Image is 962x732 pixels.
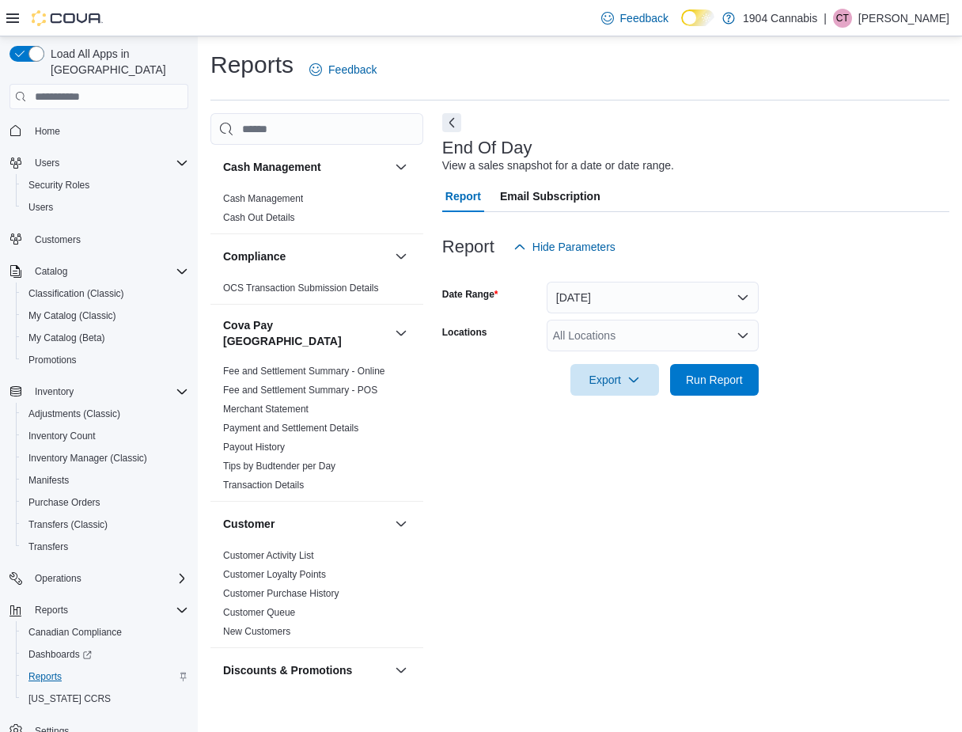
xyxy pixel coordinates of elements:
[210,546,423,647] div: Customer
[681,9,714,26] input: Dark Mode
[3,228,195,251] button: Customers
[16,447,195,469] button: Inventory Manager (Classic)
[16,621,195,643] button: Canadian Compliance
[223,384,377,396] span: Fee and Settlement Summary - POS
[22,404,188,423] span: Adjustments (Classic)
[16,491,195,514] button: Purchase Orders
[28,354,77,366] span: Promotions
[392,157,411,176] button: Cash Management
[28,229,188,249] span: Customers
[28,154,188,173] span: Users
[824,9,827,28] p: |
[223,549,314,562] span: Customer Activity List
[223,568,326,581] span: Customer Loyalty Points
[223,317,388,349] button: Cova Pay [GEOGRAPHIC_DATA]
[223,461,335,472] a: Tips by Budtender per Day
[28,382,80,401] button: Inventory
[500,180,600,212] span: Email Subscription
[223,516,275,532] h3: Customer
[22,689,188,708] span: Washington CCRS
[445,180,481,212] span: Report
[16,666,195,688] button: Reports
[22,176,96,195] a: Security Roles
[223,403,309,415] span: Merchant Statement
[28,230,87,249] a: Customers
[22,449,153,468] a: Inventory Manager (Classic)
[442,157,674,174] div: View a sales snapshot for a date or date range.
[22,493,107,512] a: Purchase Orders
[223,159,388,175] button: Cash Management
[570,364,659,396] button: Export
[28,496,100,509] span: Purchase Orders
[442,138,532,157] h3: End Of Day
[22,623,128,642] a: Canadian Compliance
[28,154,66,173] button: Users
[32,10,103,26] img: Cova
[223,193,303,204] a: Cash Management
[22,198,188,217] span: Users
[681,26,682,27] span: Dark Mode
[223,248,388,264] button: Compliance
[22,404,127,423] a: Adjustments (Classic)
[22,328,188,347] span: My Catalog (Beta)
[22,427,188,446] span: Inventory Count
[836,9,849,28] span: CT
[670,364,759,396] button: Run Report
[16,514,195,536] button: Transfers (Classic)
[22,198,59,217] a: Users
[16,536,195,558] button: Transfers
[743,9,817,28] p: 1904 Cannabis
[28,452,147,465] span: Inventory Manager (Classic)
[223,587,339,600] span: Customer Purchase History
[442,288,498,301] label: Date Range
[22,471,188,490] span: Manifests
[22,351,83,370] a: Promotions
[22,667,188,686] span: Reports
[210,362,423,501] div: Cova Pay [GEOGRAPHIC_DATA]
[28,287,124,300] span: Classification (Classic)
[35,385,74,398] span: Inventory
[22,645,188,664] span: Dashboards
[22,449,188,468] span: Inventory Manager (Classic)
[3,152,195,174] button: Users
[595,2,675,34] a: Feedback
[223,423,358,434] a: Payment and Settlement Details
[28,332,105,344] span: My Catalog (Beta)
[16,688,195,710] button: [US_STATE] CCRS
[22,515,188,534] span: Transfers (Classic)
[210,189,423,233] div: Cash Management
[223,607,295,618] a: Customer Queue
[28,201,53,214] span: Users
[22,689,117,708] a: [US_STATE] CCRS
[16,469,195,491] button: Manifests
[22,537,74,556] a: Transfers
[223,569,326,580] a: Customer Loyalty Points
[223,283,379,294] a: OCS Transaction Submission Details
[28,692,111,705] span: [US_STATE] CCRS
[16,174,195,196] button: Security Roles
[223,516,388,532] button: Customer
[35,125,60,138] span: Home
[22,645,98,664] a: Dashboards
[223,366,385,377] a: Fee and Settlement Summary - Online
[328,62,377,78] span: Feedback
[16,643,195,666] a: Dashboards
[532,239,615,255] span: Hide Parameters
[223,626,290,637] a: New Customers
[28,626,122,639] span: Canadian Compliance
[442,326,487,339] label: Locations
[22,515,114,534] a: Transfers (Classic)
[22,328,112,347] a: My Catalog (Beta)
[28,601,188,620] span: Reports
[35,604,68,616] span: Reports
[223,282,379,294] span: OCS Transaction Submission Details
[392,514,411,533] button: Customer
[28,262,188,281] span: Catalog
[223,479,304,491] span: Transaction Details
[35,265,67,278] span: Catalog
[442,237,494,256] h3: Report
[28,518,108,531] span: Transfers (Classic)
[35,233,81,246] span: Customers
[210,49,294,81] h1: Reports
[28,540,68,553] span: Transfers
